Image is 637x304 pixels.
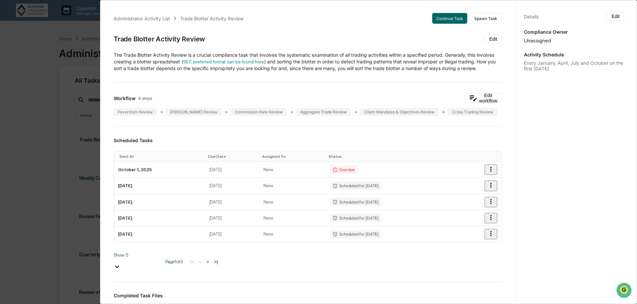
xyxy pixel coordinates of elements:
div: [PERSON_NAME] Review [166,108,221,116]
button: Edit [606,12,624,21]
td: None [259,226,326,242]
div: Scheduled for [DATE] [330,182,381,190]
a: 🖐️Preclearance [4,81,46,93]
td: [DATE] [114,194,205,210]
div: Toggle SortBy [119,154,203,159]
div: We're available if you need us! [23,58,84,63]
button: Start new chat [113,53,121,61]
div: Overdue [330,166,358,174]
td: [DATE] [114,226,205,242]
p: Compliance Owner [524,29,624,35]
div: Unassigned [524,37,624,44]
iframe: Open customer support [616,282,634,300]
div: 🔎 [7,97,12,103]
button: Continue Task [432,13,467,24]
td: None [259,210,326,226]
button: Edit [484,34,502,44]
a: Powered byPylon [47,113,81,118]
td: [DATE] [205,226,259,242]
div: Toggle SortBy [329,154,453,159]
div: Every January, April, July and October on the first [DATE] [524,60,624,71]
a: 🗄️Attestations [46,81,85,93]
button: Spawn Task [470,13,502,24]
div: 🗄️ [48,85,54,90]
td: [DATE] [205,194,259,210]
div: Trade Blotter Activity Review [114,35,205,43]
p: Activity Schedule [524,52,624,57]
span: Pylon [66,113,81,118]
span: Preclearance [13,84,43,91]
img: 1746055101610-c473b297-6a78-478c-a979-82029cc54cd1 [7,51,19,63]
div: Favoritism Review [114,108,157,116]
div: Cross Trading Review [448,108,497,116]
div: Show 5 [114,252,160,258]
td: October 1, 2025 [114,162,205,178]
div: Details [524,14,539,19]
td: None [259,194,326,210]
div: Scheduled for [DATE] [330,198,381,206]
div: Commission Rate Review [231,108,287,116]
h3: Completed Task Files [114,293,502,298]
button: Edit workflow [464,93,502,103]
a: SEC preferred format can be found here [183,59,264,64]
span: 6 steps [138,96,152,101]
div: Aggregate Trade Review [296,108,351,116]
div: 🖐️ [7,85,12,90]
button: > [204,259,211,265]
td: [DATE] [205,178,259,194]
td: None [259,162,326,178]
td: [DATE] [205,210,259,226]
div: Administrator Activity List [114,16,170,21]
td: None [259,178,326,194]
div: Client Mandates & Objectives Review [360,108,439,116]
span: Page 1 of 3 [165,259,183,264]
div: Scheduled for [DATE] [330,230,381,238]
h3: Scheduled Tasks [114,137,502,143]
span: Attestations [55,84,83,91]
button: < [197,259,203,265]
a: 🔎Data Lookup [4,94,45,106]
td: [DATE] [205,162,259,178]
div: Toggle SortBy [262,154,323,159]
div: Toggle SortBy [208,154,257,159]
div: Scheduled for [DATE] [330,214,381,222]
p: How can we help? [7,14,121,25]
p: The Trade Blotter Activity Review is a crucial compliance task that involves the systematic exami... [114,52,502,72]
button: >| [212,259,220,265]
td: [DATE] [114,210,205,226]
td: [DATE] [114,178,205,194]
button: |< [188,259,196,265]
div: Trade Blotter Activity Review [180,16,243,21]
div: Start new chat [23,51,109,58]
span: Data Lookup [13,97,42,103]
span: Workflow [114,95,136,101]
